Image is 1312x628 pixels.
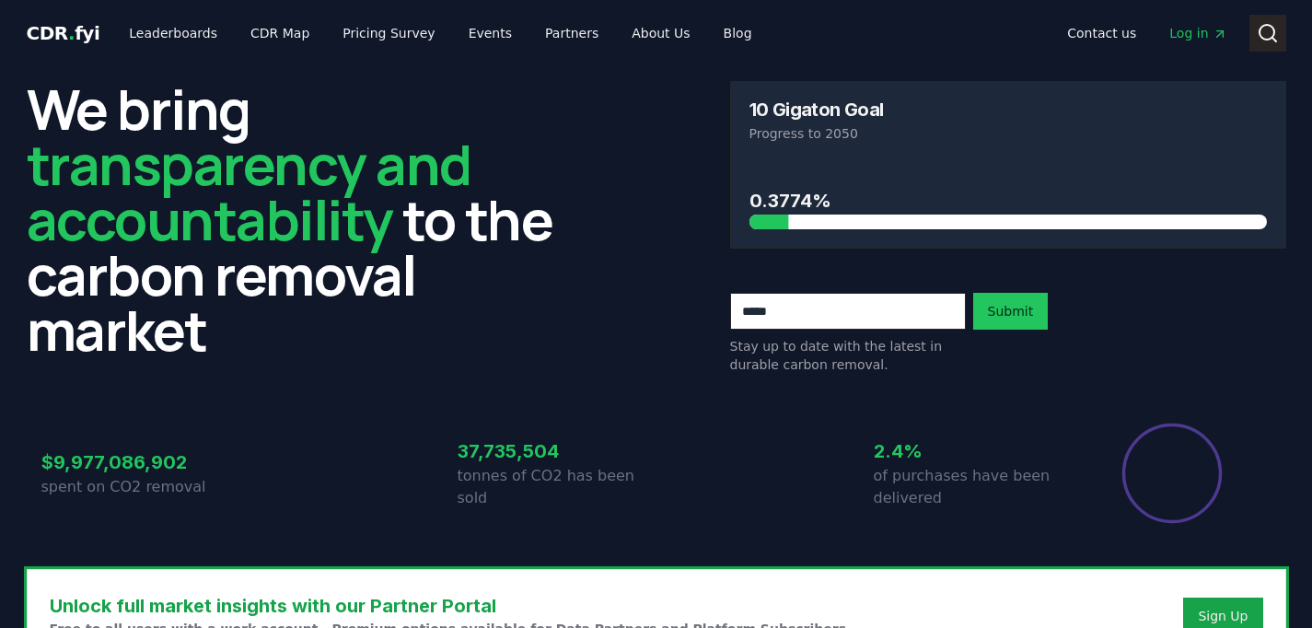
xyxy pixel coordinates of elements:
a: Partners [530,17,613,50]
a: CDR.fyi [27,20,100,46]
span: Log in [1169,24,1226,42]
a: About Us [617,17,704,50]
a: CDR Map [236,17,324,50]
span: transparency and accountability [27,126,471,257]
span: . [68,22,75,44]
span: CDR fyi [27,22,100,44]
nav: Main [1052,17,1241,50]
h3: 37,735,504 [458,437,656,465]
a: Pricing Survey [328,17,449,50]
p: spent on CO2 removal [41,476,240,498]
p: Progress to 2050 [749,124,1267,143]
h3: 2.4% [874,437,1073,465]
button: Submit [973,293,1049,330]
p: Stay up to date with the latest in durable carbon removal. [730,337,966,374]
a: Log in [1155,17,1241,50]
a: Leaderboards [114,17,232,50]
nav: Main [114,17,766,50]
a: Blog [709,17,767,50]
a: Events [454,17,527,50]
h2: We bring to the carbon removal market [27,81,583,357]
div: Percentage of sales delivered [1120,422,1224,525]
h3: 10 Gigaton Goal [749,100,884,119]
h3: 0.3774% [749,187,1267,215]
a: Sign Up [1198,607,1248,625]
h3: Unlock full market insights with our Partner Portal [50,592,852,620]
p: tonnes of CO2 has been sold [458,465,656,509]
a: Contact us [1052,17,1151,50]
h3: $9,977,086,902 [41,448,240,476]
p: of purchases have been delivered [874,465,1073,509]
